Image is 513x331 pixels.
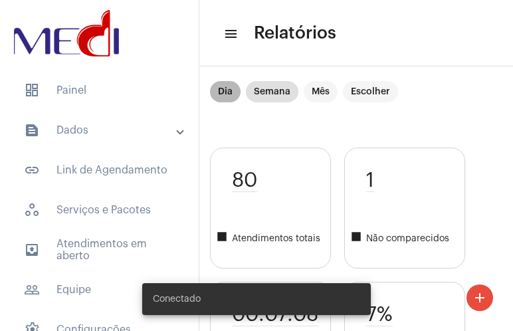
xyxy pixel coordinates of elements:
span: Conectado [153,292,201,306]
mat-icon: sidenav icon [24,162,40,178]
span: Painel [13,74,185,106]
span: Não comparecidos [350,231,464,247]
mat-icon: sidenav icon [24,282,40,298]
mat-icon: sidenav icon [24,122,40,138]
span: Atendimentos totais [216,231,330,247]
mat-chip: Mês [304,81,338,102]
mat-expansion-panel-header: sidenav iconDados [8,114,199,146]
img: d3a1b5fa-500b-b90f-5a1c-719c20e9830b.png [11,7,122,60]
span: sidenav icon [24,202,40,218]
span: sidenav icon [24,82,40,98]
span: Atendimentos em aberto [13,234,185,266]
span: Link de Agendamento [13,154,185,186]
mat-icon: sidenav icon [24,242,40,258]
mat-icon: add [472,290,488,306]
mat-chip: Semana [246,81,298,102]
mat-chip: Dia [210,81,241,102]
mat-icon: square [350,231,366,247]
span: Equipe [13,274,185,306]
mat-panel-title: Dados [24,122,177,138]
mat-icon: square [216,231,232,247]
mat-chip: Escolher [343,81,398,102]
span: 80 [232,169,257,192]
span: Serviços e Pacotes [13,194,185,226]
span: 1 [366,169,374,192]
span: Relatórios [254,23,336,44]
mat-icon: sidenav icon [223,26,237,42]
